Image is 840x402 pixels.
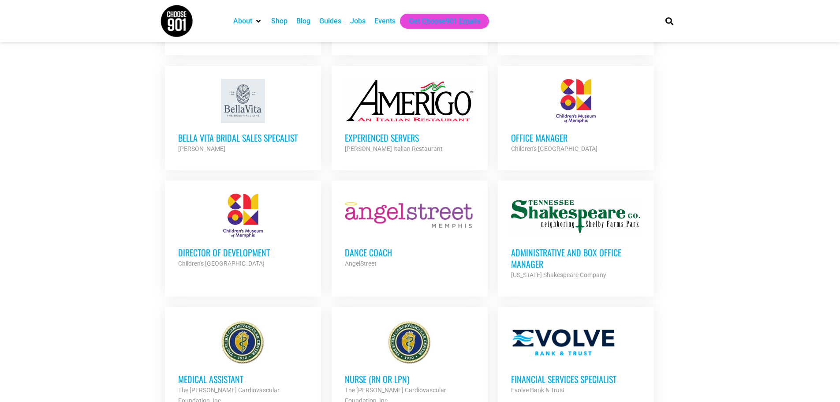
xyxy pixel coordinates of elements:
a: About [233,16,252,26]
h3: Medical Assistant [178,373,308,385]
h3: Administrative and Box Office Manager [511,247,641,270]
a: Director of Development Children's [GEOGRAPHIC_DATA] [165,180,321,282]
a: Bella Vita Bridal Sales Specalist [PERSON_NAME] [165,66,321,167]
nav: Main nav [229,14,650,29]
a: Dance Coach AngelStreet [332,180,488,282]
h3: Nurse (RN or LPN) [345,373,474,385]
h3: Bella Vita Bridal Sales Specalist [178,132,308,143]
a: Experienced Servers [PERSON_NAME] Italian Restaurant [332,66,488,167]
a: Blog [296,16,310,26]
strong: AngelStreet [345,260,377,267]
strong: Children's [GEOGRAPHIC_DATA] [178,260,265,267]
a: Jobs [350,16,366,26]
h3: Experienced Servers [345,132,474,143]
strong: [PERSON_NAME] Italian Restaurant [345,145,443,152]
a: Events [374,16,396,26]
strong: Children's [GEOGRAPHIC_DATA] [511,145,597,152]
a: Get Choose901 Emails [409,16,480,26]
strong: Evolve Bank & Trust [511,387,565,394]
a: Office Manager Children's [GEOGRAPHIC_DATA] [498,66,654,167]
h3: Dance Coach [345,247,474,258]
a: Shop [271,16,287,26]
div: Search [662,14,676,28]
strong: [US_STATE] Shakespeare Company [511,271,606,278]
div: About [229,14,267,29]
h3: Office Manager [511,132,641,143]
h3: Director of Development [178,247,308,258]
a: Administrative and Box Office Manager [US_STATE] Shakespeare Company [498,180,654,293]
h3: Financial Services Specialist [511,373,641,385]
a: Guides [319,16,341,26]
strong: [PERSON_NAME] [178,145,225,152]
